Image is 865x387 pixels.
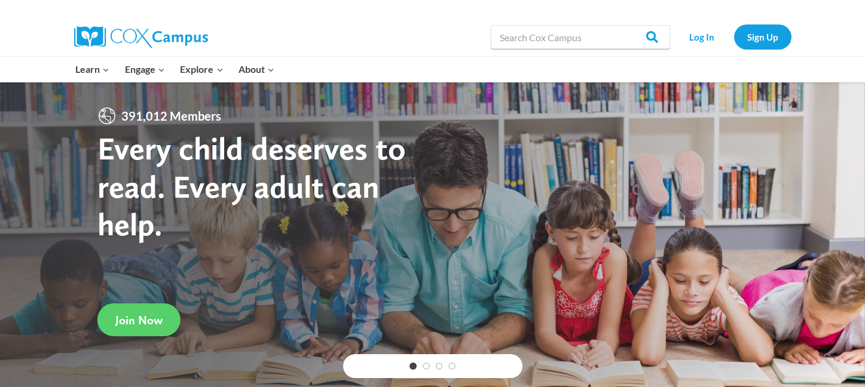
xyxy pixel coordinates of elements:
[491,25,670,49] input: Search Cox Campus
[239,62,274,77] span: About
[68,57,282,82] nav: Primary Navigation
[74,26,208,48] img: Cox Campus
[117,106,226,125] span: 391,012 Members
[409,363,417,370] a: 1
[436,363,443,370] a: 3
[676,24,791,49] nav: Secondary Navigation
[97,303,181,336] a: Join Now
[448,363,456,370] a: 4
[423,363,430,370] a: 2
[180,62,223,77] span: Explore
[125,62,165,77] span: Engage
[75,62,109,77] span: Learn
[734,24,791,49] a: Sign Up
[676,24,728,49] a: Log In
[115,313,163,327] span: Join Now
[97,129,406,243] strong: Every child deserves to read. Every adult can help.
